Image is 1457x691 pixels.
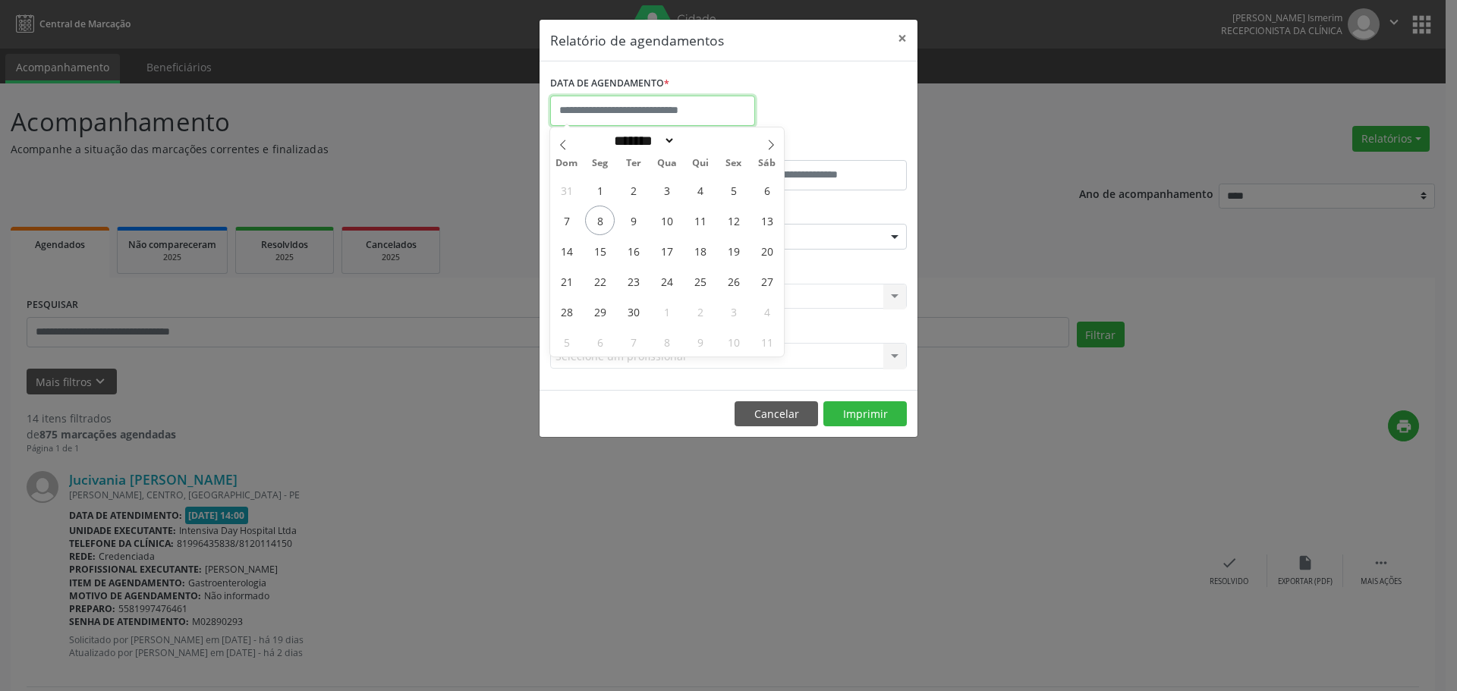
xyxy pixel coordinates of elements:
span: Setembro 2, 2025 [618,175,648,205]
span: Setembro 1, 2025 [585,175,615,205]
span: Outubro 8, 2025 [652,327,681,356]
span: Setembro 15, 2025 [585,236,615,265]
span: Outubro 5, 2025 [552,327,581,356]
span: Setembro 25, 2025 [685,266,715,296]
span: Qua [650,159,684,168]
span: Setembro 19, 2025 [719,236,748,265]
input: Year [675,133,725,149]
span: Setembro 11, 2025 [685,206,715,235]
span: Seg [584,159,617,168]
span: Sex [717,159,751,168]
button: Close [887,20,917,57]
label: DATA DE AGENDAMENTO [550,72,669,96]
span: Setembro 24, 2025 [652,266,681,296]
select: Month [609,133,675,149]
span: Setembro 14, 2025 [552,236,581,265]
span: Outubro 1, 2025 [652,297,681,326]
span: Setembro 4, 2025 [685,175,715,205]
span: Setembro 3, 2025 [652,175,681,205]
span: Setembro 20, 2025 [752,236,782,265]
span: Setembro 6, 2025 [752,175,782,205]
span: Setembro 27, 2025 [752,266,782,296]
span: Setembro 7, 2025 [552,206,581,235]
span: Setembro 9, 2025 [618,206,648,235]
span: Setembro 18, 2025 [685,236,715,265]
span: Outubro 10, 2025 [719,327,748,356]
span: Outubro 3, 2025 [719,297,748,326]
span: Setembro 30, 2025 [618,297,648,326]
span: Setembro 12, 2025 [719,206,748,235]
span: Setembro 10, 2025 [652,206,681,235]
span: Outubro 9, 2025 [685,327,715,356]
button: Imprimir [823,401,907,427]
span: Dom [550,159,584,168]
span: Outubro 7, 2025 [618,327,648,356]
span: Ter [617,159,650,168]
span: Setembro 16, 2025 [618,236,648,265]
span: Setembro 21, 2025 [552,266,581,296]
span: Setembro 28, 2025 [552,297,581,326]
span: Agosto 31, 2025 [552,175,581,205]
span: Qui [684,159,717,168]
span: Setembro 29, 2025 [585,297,615,326]
span: Setembro 22, 2025 [585,266,615,296]
span: Setembro 8, 2025 [585,206,615,235]
span: Outubro 2, 2025 [685,297,715,326]
span: Outubro 4, 2025 [752,297,782,326]
span: Sáb [751,159,784,168]
span: Outubro 11, 2025 [752,327,782,356]
label: ATÉ [732,137,907,160]
h5: Relatório de agendamentos [550,30,724,50]
span: Setembro 13, 2025 [752,206,782,235]
span: Outubro 6, 2025 [585,327,615,356]
button: Cancelar [735,401,818,427]
span: Setembro 17, 2025 [652,236,681,265]
span: Setembro 23, 2025 [618,266,648,296]
span: Setembro 26, 2025 [719,266,748,296]
span: Setembro 5, 2025 [719,175,748,205]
